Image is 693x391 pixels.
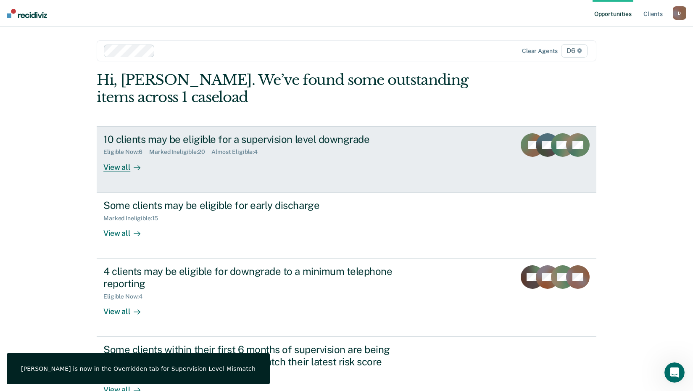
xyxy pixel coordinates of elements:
div: Eligible Now : 6 [103,148,149,156]
div: Marked Ineligible : 15 [103,215,165,222]
div: 4 clients may be eligible for downgrade to a minimum telephone reporting [103,265,398,290]
a: Some clients may be eligible for early dischargeMarked Ineligible:15View all [97,193,596,259]
div: [PERSON_NAME] is now in the Overridden tab for Supervision Level Mismatch [21,365,256,373]
a: 10 clients may be eligible for a supervision level downgradeEligible Now:6Marked Ineligible:20Alm... [97,126,596,193]
div: Almost Eligible : 4 [211,148,264,156]
div: Some clients may be eligible for early discharge [103,199,398,211]
div: Eligible Now : 4 [103,293,149,300]
a: 4 clients may be eligible for downgrade to a minimum telephone reportingEligible Now:4View all [97,259,596,337]
iframe: Intercom live chat [664,362,685,383]
div: Some clients within their first 6 months of supervision are being supervised at a level that does... [103,343,398,368]
div: Marked Ineligible : 20 [149,148,211,156]
div: Hi, [PERSON_NAME]. We’ve found some outstanding items across 1 caseload [97,71,496,106]
div: View all [103,300,150,316]
div: View all [103,222,150,238]
div: Clear agents [522,48,558,55]
img: Recidiviz [7,9,47,18]
button: D [673,6,686,20]
span: D6 [561,44,588,58]
div: 10 clients may be eligible for a supervision level downgrade [103,133,398,145]
div: View all [103,156,150,172]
